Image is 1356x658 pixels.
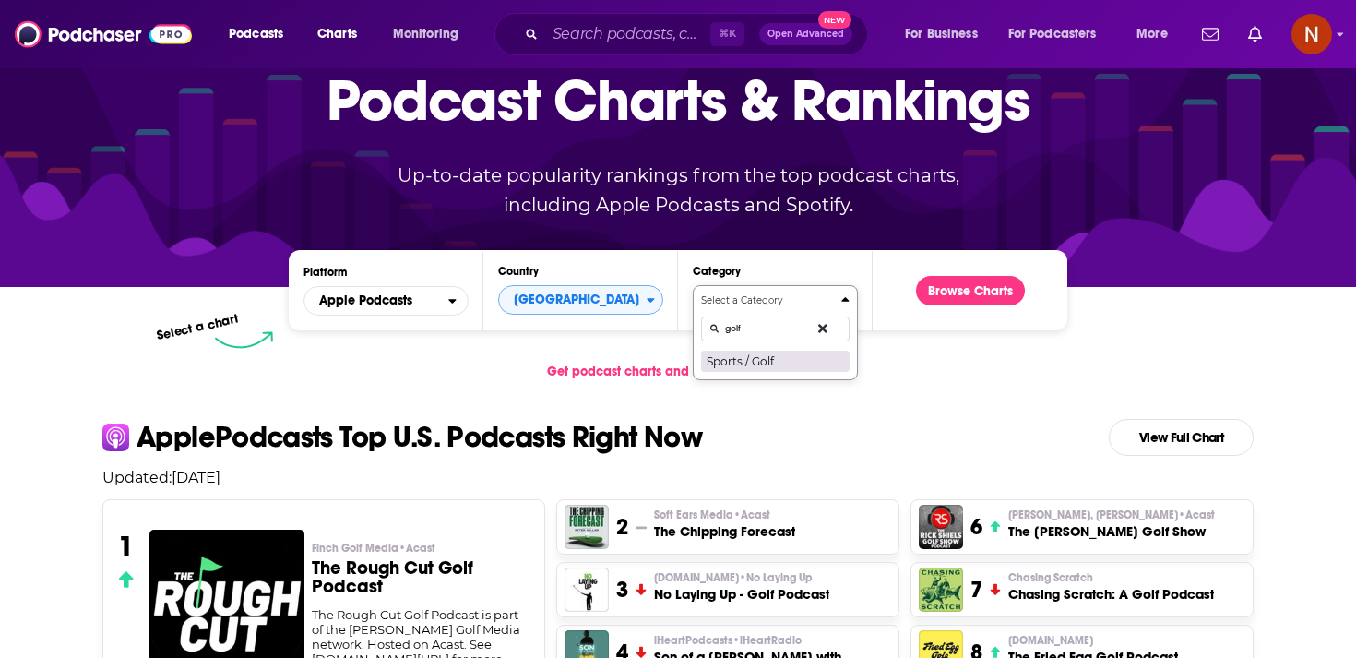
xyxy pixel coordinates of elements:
h3: The [PERSON_NAME] Golf Show [1008,522,1215,541]
span: For Podcasters [1008,21,1097,47]
input: Search podcasts, credits, & more... [545,19,710,49]
button: open menu [380,19,482,49]
button: Sports / Golf [701,350,850,372]
p: Chasing Scratch [1008,570,1214,585]
button: open menu [1124,19,1191,49]
a: Show notifications dropdown [1241,18,1269,50]
h3: 6 [970,513,982,541]
button: open menu [892,19,1001,49]
span: [PERSON_NAME], [PERSON_NAME] [1008,508,1215,522]
p: iHeartPodcasts • iHeartRadio [654,633,891,648]
p: thefriedegg.com [1008,633,1178,648]
span: • No Laying Up [739,571,813,584]
span: Apple Podcasts [319,294,412,307]
span: Logged in as AdelNBM [1291,14,1332,54]
p: Podcast Charts & Rankings [327,40,1030,160]
span: Finch Golf Media [312,541,435,556]
h3: The Chipping Forecast [654,522,795,541]
p: Rick Shiels, Guy Charnock • Acast [1008,508,1215,522]
h3: Chasing Scratch: A Golf Podcast [1008,585,1214,604]
h3: 7 [970,576,982,604]
img: The Chipping Forecast [565,505,609,549]
span: Open Advanced [767,30,844,39]
p: Updated: [DATE] [88,469,1268,486]
span: [DOMAIN_NAME] [1008,633,1093,648]
span: [DOMAIN_NAME] [654,570,813,585]
span: For Business [905,21,978,47]
a: Finch Golf Media•AcastThe Rough Cut Golf Podcast [312,541,530,607]
button: Browse Charts [916,276,1025,305]
input: Search Categories... [701,317,850,341]
a: Get podcast charts and rankings via API [532,349,823,394]
h2: Platforms [303,286,469,316]
img: User Profile [1291,14,1332,54]
button: open menu [996,19,1124,49]
a: [PERSON_NAME], [PERSON_NAME]•AcastThe [PERSON_NAME] Golf Show [1008,508,1215,541]
h3: 2 [616,513,628,541]
a: Soft Ears Media•AcastThe Chipping Forecast [654,508,795,541]
h3: The Rough Cut Golf Podcast [312,559,530,596]
h3: No Laying Up - Golf Podcast [654,585,829,604]
h3: 3 [616,576,628,604]
span: [GEOGRAPHIC_DATA] [499,284,647,316]
span: • Acast [1178,508,1215,521]
button: open menu [216,19,307,49]
img: The Rick Shiels Golf Show [919,505,963,549]
p: Soft Ears Media • Acast [654,508,795,522]
p: NoLayingUp.com • No Laying Up [654,570,829,585]
h3: 1 [118,530,134,563]
p: Finch Golf Media • Acast [312,541,530,556]
a: Charts [305,19,368,49]
img: No Laying Up - Golf Podcast [565,568,609,612]
a: View Full Chart [1109,419,1254,456]
span: • Acast [733,508,770,521]
span: Monitoring [393,21,458,47]
span: • Acast [398,542,435,555]
p: Up-to-date popularity rankings from the top podcast charts, including Apple Podcasts and Spotify. [361,161,995,220]
p: Apple Podcasts Top U.S. Podcasts Right Now [137,423,702,452]
span: ⌘ K [710,22,744,46]
a: Show notifications dropdown [1195,18,1226,50]
button: Open AdvancedNew [759,23,852,45]
span: Podcasts [229,21,283,47]
p: Select a chart [155,311,240,343]
div: Search podcasts, credits, & more... [512,13,886,55]
button: Categories [693,285,858,380]
a: [DOMAIN_NAME]•No Laying UpNo Laying Up - Golf Podcast [654,570,829,604]
span: Charts [317,21,357,47]
span: iHeartPodcasts [654,633,802,648]
span: Soft Ears Media [654,508,770,522]
button: Countries [498,285,663,315]
h4: Select a Category [701,296,834,305]
span: More [1136,21,1168,47]
img: Chasing Scratch: A Golf Podcast [919,568,963,612]
button: Show profile menu [1291,14,1332,54]
span: • iHeartRadio [732,634,802,647]
span: Chasing Scratch [1008,570,1093,585]
img: select arrow [215,331,273,349]
button: open menu [303,286,469,316]
a: Chasing ScratchChasing Scratch: A Golf Podcast [1008,570,1214,604]
img: apple Icon [102,424,129,450]
span: Get podcast charts and rankings via API [547,364,790,379]
img: Podchaser - Follow, Share and Rate Podcasts [15,17,192,52]
span: New [818,11,851,29]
